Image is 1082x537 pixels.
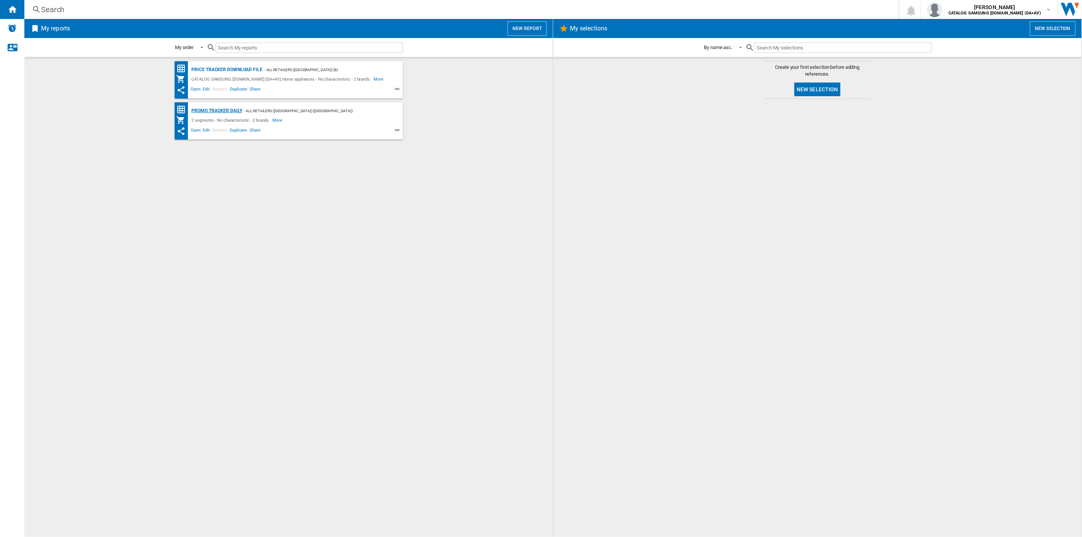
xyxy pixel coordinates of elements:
[272,116,283,125] span: More
[202,127,211,136] span: Edit
[211,86,229,95] span: Rename
[177,75,190,84] div: My Assortment
[177,64,190,73] div: Price Matrix
[41,4,879,15] div: Search
[948,3,1041,11] span: [PERSON_NAME]
[177,105,190,114] div: Price Matrix
[508,21,547,36] button: New report
[8,24,17,33] img: alerts-logo.svg
[1030,21,1076,36] button: New selection
[202,86,211,95] span: Edit
[263,65,388,75] div: - All Retailers ([GEOGRAPHIC_DATA]) (8)
[704,44,733,50] div: By name asc.
[190,86,202,95] span: Open
[764,64,871,78] span: Create your first selection before adding references.
[190,106,242,116] div: Promo Tracker Daily
[190,65,263,75] div: Price Tracker Download File
[248,86,262,95] span: Share
[948,11,1041,16] b: CATALOG SAMSUNG [DOMAIN_NAME] (DA+AV)
[248,127,262,136] span: Share
[177,116,190,125] div: My Assortment
[190,75,374,84] div: CATALOG SAMSUNG [DOMAIN_NAME] (DA+AV):Home appliances - No characteristic - 2 brands
[175,44,194,50] div: My order
[754,43,931,53] input: Search My selections
[568,21,609,36] h2: My selections
[177,86,186,95] ng-md-icon: This report has been shared with you
[216,43,403,53] input: Search My reports
[211,127,229,136] span: Rename
[40,21,72,36] h2: My reports
[229,127,248,136] span: Duplicate
[229,86,248,95] span: Duplicate
[374,75,385,84] span: More
[242,106,388,116] div: - All Retailers ([GEOGRAPHIC_DATA]) ([GEOGRAPHIC_DATA]) ([GEOGRAPHIC_DATA]) (23)
[927,2,942,17] img: profile.jpg
[190,116,273,125] div: 2 segments - No characteristic - 2 brands
[794,83,840,96] button: New selection
[190,127,202,136] span: Open
[177,127,186,136] ng-md-icon: This report has been shared with you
